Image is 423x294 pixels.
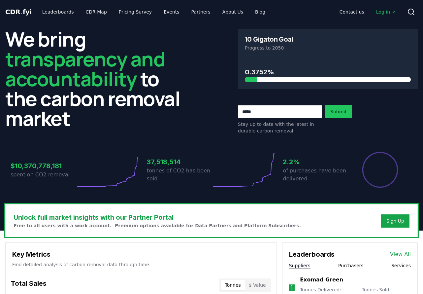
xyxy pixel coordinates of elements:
[5,7,32,17] a: CDR.fyi
[5,8,32,16] span: CDR fyi
[158,6,184,18] a: Events
[245,67,411,77] h3: 0.3752%
[334,6,402,18] nav: Main
[250,6,271,18] a: Blog
[37,6,271,18] nav: Main
[325,105,352,118] button: Submit
[391,262,411,269] button: Services
[290,284,293,292] p: 1
[14,212,301,222] h3: Unlock full market insights with our Partner Portal
[20,8,23,16] span: .
[334,6,370,18] a: Contact us
[238,121,322,134] p: Stay up to date with the latest in durable carbon removal.
[245,36,293,43] h3: 10 Gigaton Goal
[147,157,211,167] h3: 37,518,514
[283,157,347,167] h3: 2.2%
[5,45,165,92] span: transparency and accountability
[37,6,79,18] a: Leaderboards
[186,6,216,18] a: Partners
[362,151,399,188] div: Percentage of sales delivered
[11,171,75,179] p: spent on CO2 removal
[371,6,402,18] a: Log in
[12,261,270,268] p: Find detailed analysis of carbon removal data through time.
[390,250,411,258] a: View All
[386,218,404,224] a: Sign Up
[245,280,270,290] button: $ Value
[11,278,47,292] h3: Total Sales
[289,249,335,259] h3: Leaderboards
[221,280,244,290] button: Tonnes
[147,167,211,183] p: tonnes of CO2 has been sold
[114,6,157,18] a: Pricing Survey
[5,29,185,128] h2: We bring to the carbon removal market
[338,262,364,269] button: Purchasers
[376,9,397,15] span: Log in
[11,161,75,171] h3: $10,370,778,181
[14,222,301,229] p: Free to all users with a work account. Premium options available for Data Partners and Platform S...
[283,167,347,183] p: of purchases have been delivered
[300,276,343,284] a: Exomad Green
[245,45,411,51] p: Progress to 2050
[217,6,248,18] a: About Us
[289,262,310,269] button: Suppliers
[12,249,270,259] h3: Key Metrics
[381,214,409,228] button: Sign Up
[81,6,112,18] a: CDR Map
